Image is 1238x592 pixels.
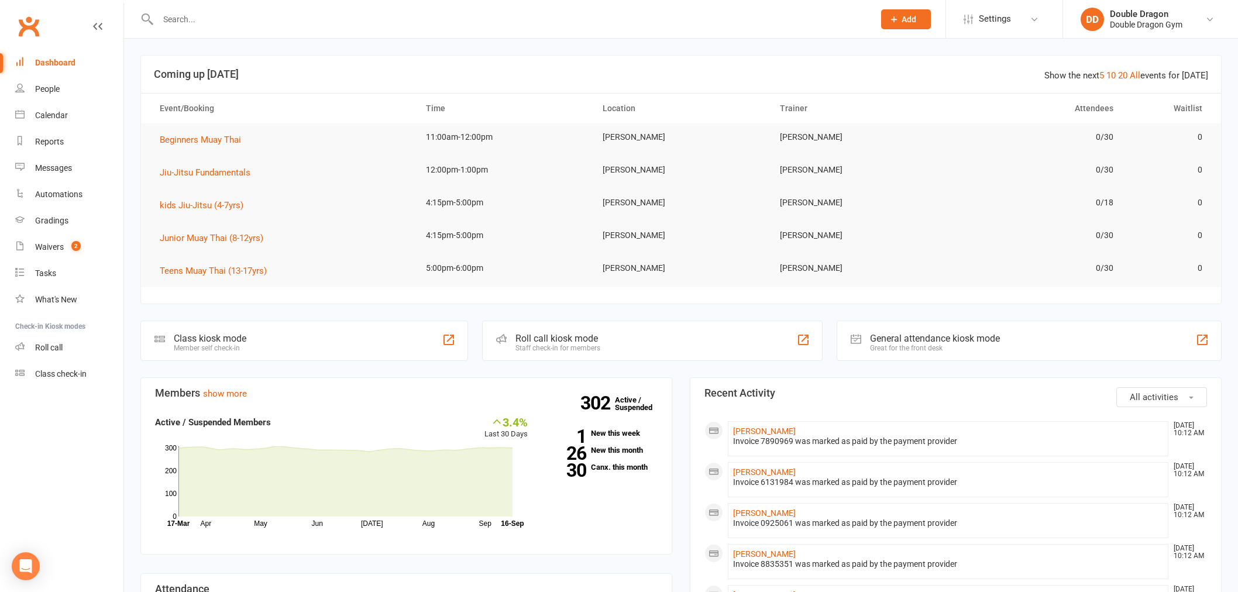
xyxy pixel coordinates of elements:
[592,189,769,216] td: [PERSON_NAME]
[1116,387,1207,407] button: All activities
[15,335,123,361] a: Roll call
[1124,123,1212,151] td: 0
[769,94,947,123] th: Trainer
[881,9,931,29] button: Add
[160,233,263,243] span: Junior Muay Thai (8-12yrs)
[35,111,68,120] div: Calendar
[35,84,60,94] div: People
[947,94,1124,123] th: Attendees
[733,477,1163,487] div: Invoice 6131984 was marked as paid by the payment provider
[947,189,1124,216] td: 0/18
[15,102,123,129] a: Calendar
[155,387,658,399] h3: Members
[615,387,666,420] a: 302Active / Suspended
[415,156,593,184] td: 12:00pm-1:00pm
[160,167,250,178] span: Jiu-Jitsu Fundamentals
[515,333,600,344] div: Roll call kiosk mode
[1124,254,1212,282] td: 0
[484,415,528,428] div: 3.4%
[1124,94,1212,123] th: Waitlist
[733,559,1163,569] div: Invoice 8835351 was marked as paid by the payment provider
[545,462,586,479] strong: 30
[15,260,123,287] a: Tasks
[592,156,769,184] td: [PERSON_NAME]
[35,190,82,199] div: Automations
[15,50,123,76] a: Dashboard
[733,549,796,559] a: [PERSON_NAME]
[870,333,1000,344] div: General attendance kiosk mode
[1106,70,1116,81] a: 10
[1124,156,1212,184] td: 0
[1130,70,1140,81] a: All
[35,295,77,304] div: What's New
[769,123,947,151] td: [PERSON_NAME]
[15,76,123,102] a: People
[733,518,1163,528] div: Invoice 0925061 was marked as paid by the payment provider
[592,123,769,151] td: [PERSON_NAME]
[160,264,275,278] button: Teens Muay Thai (13-17yrs)
[947,254,1124,282] td: 0/30
[484,415,528,440] div: Last 30 Days
[35,58,75,67] div: Dashboard
[545,446,658,454] a: 26New this month
[415,123,593,151] td: 11:00am-12:00pm
[979,6,1011,32] span: Settings
[1168,422,1206,437] time: [DATE] 10:12 AM
[160,266,267,276] span: Teens Muay Thai (13-17yrs)
[203,388,247,399] a: show more
[545,428,586,445] strong: 1
[160,231,271,245] button: Junior Muay Thai (8-12yrs)
[704,387,1207,399] h3: Recent Activity
[415,254,593,282] td: 5:00pm-6:00pm
[154,68,1208,80] h3: Coming up [DATE]
[947,123,1124,151] td: 0/30
[902,15,916,24] span: Add
[515,344,600,352] div: Staff check-in for members
[174,333,246,344] div: Class kiosk mode
[35,163,72,173] div: Messages
[1124,189,1212,216] td: 0
[415,222,593,249] td: 4:15pm-5:00pm
[12,552,40,580] div: Open Intercom Messenger
[733,467,796,477] a: [PERSON_NAME]
[35,343,63,352] div: Roll call
[1081,8,1104,31] div: DD
[1168,504,1206,519] time: [DATE] 10:12 AM
[154,11,866,27] input: Search...
[15,234,123,260] a: Waivers 2
[149,94,415,123] th: Event/Booking
[733,508,796,518] a: [PERSON_NAME]
[769,156,947,184] td: [PERSON_NAME]
[160,166,259,180] button: Jiu-Jitsu Fundamentals
[1110,9,1182,19] div: Double Dragon
[160,198,252,212] button: kids Jiu-Jitsu (4-7yrs)
[15,287,123,313] a: What's New
[769,222,947,249] td: [PERSON_NAME]
[35,369,87,378] div: Class check-in
[733,426,796,436] a: [PERSON_NAME]
[733,436,1163,446] div: Invoice 7890969 was marked as paid by the payment provider
[870,344,1000,352] div: Great for the front desk
[415,189,593,216] td: 4:15pm-5:00pm
[15,361,123,387] a: Class kiosk mode
[1168,545,1206,560] time: [DATE] 10:12 AM
[1124,222,1212,249] td: 0
[35,269,56,278] div: Tasks
[580,394,615,412] strong: 302
[947,222,1124,249] td: 0/30
[592,254,769,282] td: [PERSON_NAME]
[1044,68,1208,82] div: Show the next events for [DATE]
[947,156,1124,184] td: 0/30
[769,254,947,282] td: [PERSON_NAME]
[15,129,123,155] a: Reports
[1130,392,1178,402] span: All activities
[1168,463,1206,478] time: [DATE] 10:12 AM
[160,133,249,147] button: Beginners Muay Thai
[592,222,769,249] td: [PERSON_NAME]
[160,200,243,211] span: kids Jiu-Jitsu (4-7yrs)
[15,155,123,181] a: Messages
[35,216,68,225] div: Gradings
[1110,19,1182,30] div: Double Dragon Gym
[1118,70,1127,81] a: 20
[174,344,246,352] div: Member self check-in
